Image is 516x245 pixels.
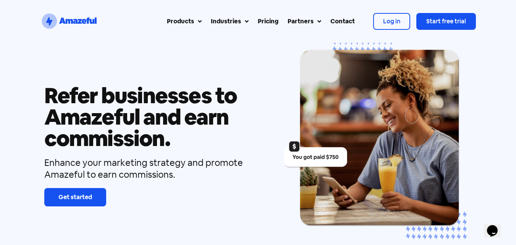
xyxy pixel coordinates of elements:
a: Products [162,12,206,31]
a: Start free trial [416,13,476,30]
div: Partners [288,17,314,26]
a: Pricing [253,12,283,31]
div: Contact [330,17,355,26]
a: Log in [373,13,410,30]
span: Start free trial [426,17,466,25]
span: Get started [58,193,92,201]
a: Get started [44,188,106,206]
h1: Refer businesses to Amazeful and earn commission. [44,85,247,149]
a: Partners [283,12,326,31]
a: SVG link [40,12,98,31]
div: Products [167,17,194,26]
div: Industries [211,17,241,26]
a: Contact [326,12,359,31]
a: Industries [206,12,253,31]
div: Enhance your marketing strategy and promote Amazeful to earn commissions. [44,157,247,180]
div: Pricing [258,17,278,26]
iframe: chat widget [484,214,508,237]
span: Log in [383,17,400,25]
